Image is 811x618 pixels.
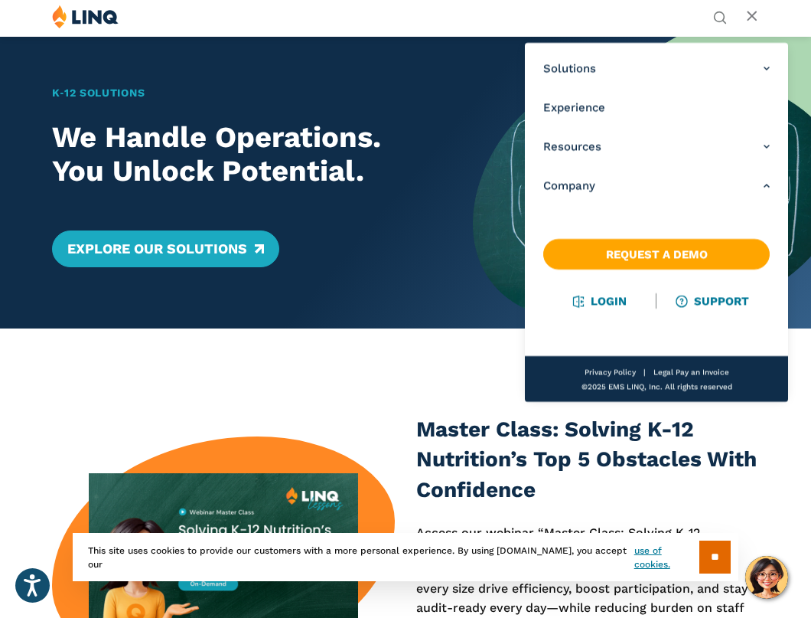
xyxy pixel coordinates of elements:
a: Resources [543,139,770,155]
nav: Primary Navigation [525,43,788,402]
a: Support [677,294,749,308]
a: Privacy Policy [585,368,636,376]
div: This site uses cookies to provide our customers with a more personal experience. By using [DOMAIN... [73,533,738,581]
a: Login [574,294,627,308]
button: Open Main Menu [746,8,759,25]
a: Company [543,178,770,194]
h1: K‑12 Solutions [52,85,440,101]
a: Explore Our Solutions [52,231,279,267]
span: Experience [543,100,605,116]
button: Hello, have a question? Let’s chat. [745,556,788,599]
nav: Utility Navigation [713,5,727,23]
span: Company [543,178,595,194]
h3: Master Class: Solving K-12 Nutrition’s Top 5 Obstacles With Confidence [416,414,759,505]
span: Resources [543,139,601,155]
a: Experience [543,100,770,116]
span: ©2025 EMS LINQ, Inc. All rights reserved [581,382,732,391]
button: Open Search Bar [713,9,727,23]
img: Home Banner [473,36,811,329]
span: Solutions [543,60,596,77]
h2: We Handle Operations. You Unlock Potential. [52,120,440,188]
a: use of cookies. [634,544,699,571]
a: Request a Demo [543,239,770,270]
a: Legal [653,368,673,376]
img: LINQ | K‑12 Software [52,5,119,28]
a: Solutions [543,60,770,77]
a: Pay an Invoice [676,368,729,376]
